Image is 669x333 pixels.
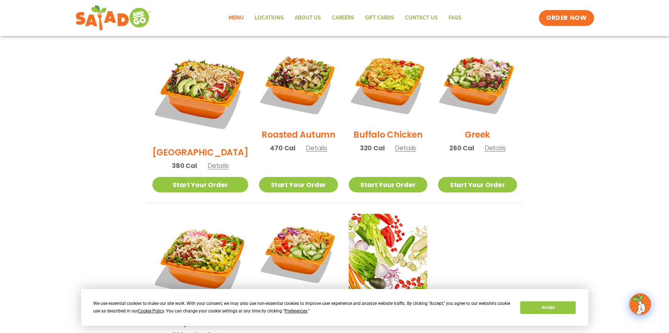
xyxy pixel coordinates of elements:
[152,177,249,192] a: Start Your Order
[270,143,295,153] span: 470 Cal
[81,289,588,326] div: Cookie Consent Prompt
[285,308,307,314] span: Preferences
[465,128,490,141] h2: Greek
[152,146,249,159] h2: [GEOGRAPHIC_DATA]
[546,14,587,22] span: ORDER NOW
[262,128,335,141] h2: Roasted Autumn
[438,44,517,123] img: Product photo for Greek Salad
[93,300,512,315] div: We use essential cookies to make our site work. With your consent, we may also use non-essential ...
[249,10,289,26] a: Locations
[539,10,594,26] a: ORDER NOW
[353,128,422,141] h2: Buffalo Chicken
[223,10,249,26] a: Menu
[360,143,385,153] span: 320 Cal
[630,294,650,314] img: wpChatIcon
[306,143,327,152] span: Details
[485,143,506,152] span: Details
[349,44,427,123] img: Product photo for Buffalo Chicken Salad
[349,214,427,292] img: Product photo for Build Your Own
[326,10,360,26] a: Careers
[208,161,229,170] span: Details
[395,143,416,152] span: Details
[152,44,249,141] img: Product photo for BBQ Ranch Salad
[172,161,197,170] span: 380 Cal
[438,177,517,192] a: Start Your Order
[520,301,576,314] button: Accept
[400,10,443,26] a: Contact Us
[349,177,427,192] a: Start Your Order
[223,10,467,26] nav: Menu
[259,44,338,123] img: Product photo for Roasted Autumn Salad
[360,10,400,26] a: GIFT CARDS
[443,10,467,26] a: FAQs
[75,4,151,32] img: new-SAG-logo-768×292
[259,214,338,292] img: Product photo for Thai Salad
[449,143,474,153] span: 260 Cal
[138,308,164,314] span: Cookie Policy
[289,10,326,26] a: About Us
[259,177,338,192] a: Start Your Order
[152,214,249,310] img: Product photo for Jalapeño Ranch Salad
